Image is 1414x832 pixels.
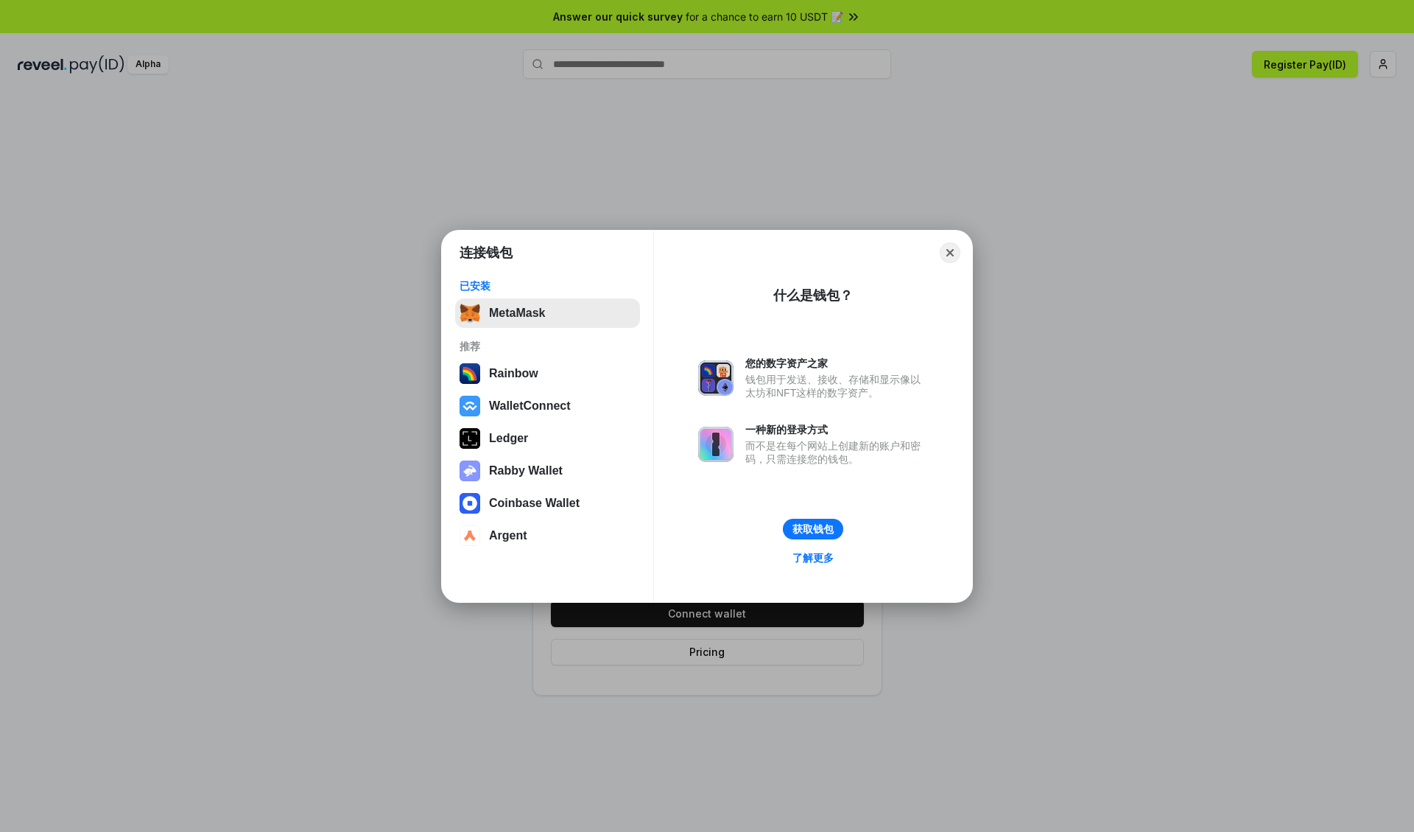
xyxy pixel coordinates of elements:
[455,521,640,550] button: Argent
[792,551,834,564] div: 了解更多
[489,497,580,510] div: Coinbase Wallet
[773,287,853,304] div: 什么是钱包？
[460,244,513,262] h1: 连接钱包
[698,360,734,396] img: svg+xml,%3Csvg%20xmlns%3D%22http%3A%2F%2Fwww.w3.org%2F2000%2Fsvg%22%20fill%3D%22none%22%20viewBox...
[698,427,734,462] img: svg+xml,%3Csvg%20xmlns%3D%22http%3A%2F%2Fwww.w3.org%2F2000%2Fsvg%22%20fill%3D%22none%22%20viewBox...
[792,522,834,536] div: 获取钱包
[460,303,480,324] img: svg+xml,%3Csvg%20fill%3D%22none%22%20height%3D%2233%22%20viewBox%3D%220%200%2035%2033%22%20width%...
[745,439,928,466] div: 而不是在每个网站上创建新的账户和密码，只需连接您的钱包。
[460,363,480,384] img: svg+xml,%3Csvg%20width%3D%22120%22%20height%3D%22120%22%20viewBox%3D%220%200%20120%20120%22%20fil...
[745,357,928,370] div: 您的数字资产之家
[455,456,640,486] button: Rabby Wallet
[489,432,528,445] div: Ledger
[745,423,928,436] div: 一种新的登录方式
[455,298,640,328] button: MetaMask
[455,489,640,518] button: Coinbase Wallet
[783,519,843,539] button: 获取钱包
[460,340,636,353] div: 推荐
[455,391,640,421] button: WalletConnect
[460,461,480,481] img: svg+xml,%3Csvg%20xmlns%3D%22http%3A%2F%2Fwww.w3.org%2F2000%2Fsvg%22%20fill%3D%22none%22%20viewBox...
[460,428,480,449] img: svg+xml,%3Csvg%20xmlns%3D%22http%3A%2F%2Fwww.w3.org%2F2000%2Fsvg%22%20width%3D%2228%22%20height%3...
[489,529,527,542] div: Argent
[940,242,960,263] button: Close
[460,279,636,293] div: 已安装
[455,359,640,388] button: Rainbow
[460,493,480,514] img: svg+xml,%3Csvg%20width%3D%2228%22%20height%3D%2228%22%20viewBox%3D%220%200%2028%2028%22%20fill%3D...
[489,307,545,320] div: MetaMask
[489,464,563,478] div: Rabby Wallet
[489,399,571,413] div: WalletConnect
[460,396,480,416] img: svg+xml,%3Csvg%20width%3D%2228%22%20height%3D%2228%22%20viewBox%3D%220%200%2028%2028%22%20fill%3D...
[489,367,538,380] div: Rainbow
[745,373,928,399] div: 钱包用于发送、接收、存储和显示像以太坊和NFT这样的数字资产。
[455,424,640,453] button: Ledger
[460,525,480,546] img: svg+xml,%3Csvg%20width%3D%2228%22%20height%3D%2228%22%20viewBox%3D%220%200%2028%2028%22%20fill%3D...
[784,548,843,567] a: 了解更多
